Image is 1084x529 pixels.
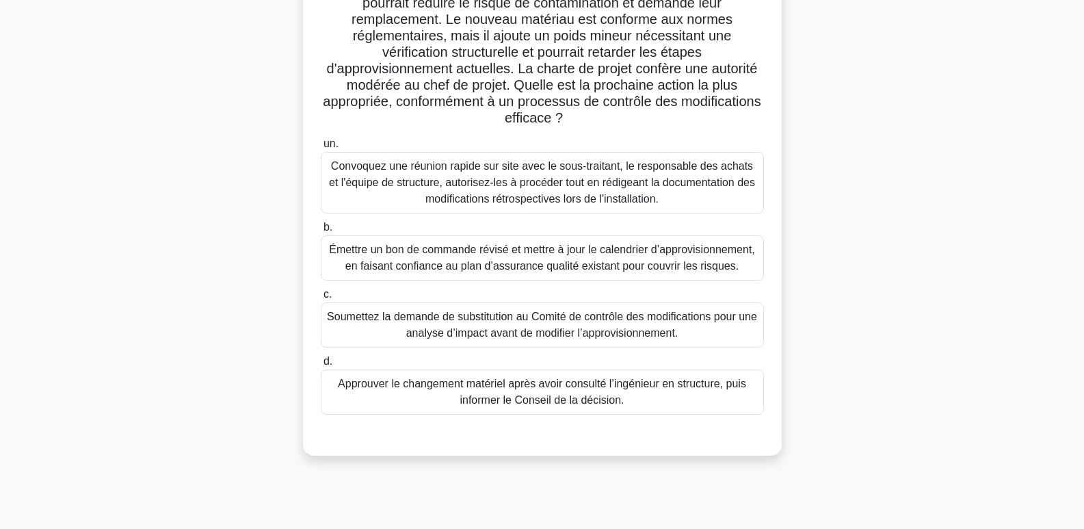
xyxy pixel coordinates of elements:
font: c. [323,288,332,300]
font: d. [323,355,332,367]
font: Approuver le changement matériel après avoir consulté l’ingénieur en structure, puis informer le ... [338,378,746,406]
font: Émettre un bon de commande révisé et mettre à jour le calendrier d’approvisionnement, en faisant ... [329,244,755,272]
font: un. [323,138,339,149]
font: Soumettez la demande de substitution au Comité de contrôle des modifications pour une analyse d’i... [327,311,757,339]
font: Convoquez une réunion rapide sur site avec le sous-traitant, le responsable des achats et l'équip... [329,160,755,205]
font: b. [323,221,332,233]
